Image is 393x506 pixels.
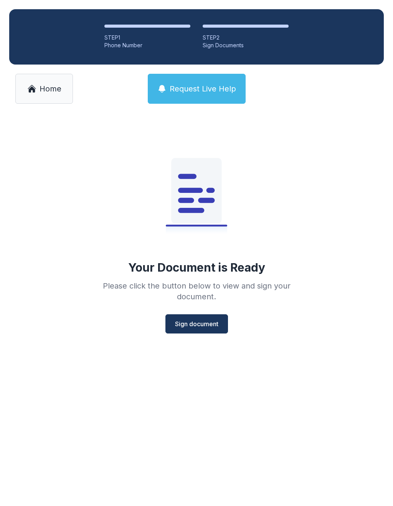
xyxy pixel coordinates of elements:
[175,319,218,328] span: Sign document
[203,34,289,41] div: STEP 2
[170,83,236,94] span: Request Live Help
[128,260,265,274] div: Your Document is Ready
[104,41,190,49] div: Phone Number
[104,34,190,41] div: STEP 1
[40,83,61,94] span: Home
[203,41,289,49] div: Sign Documents
[86,280,307,302] div: Please click the button below to view and sign your document.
